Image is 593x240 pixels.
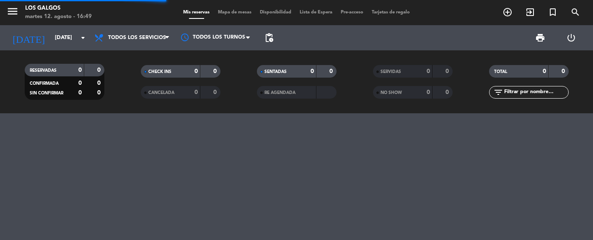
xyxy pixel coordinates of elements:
[6,5,19,18] i: menu
[570,7,580,17] i: search
[108,35,166,41] span: Todos los servicios
[194,68,198,74] strong: 0
[97,80,102,86] strong: 0
[381,91,402,95] span: NO SHOW
[97,67,102,73] strong: 0
[502,7,513,17] i: add_circle_outline
[30,81,59,86] span: CONFIRMADA
[566,33,576,43] i: power_settings_new
[214,10,256,15] span: Mapa de mesas
[78,90,82,96] strong: 0
[368,10,414,15] span: Tarjetas de regalo
[445,89,451,95] strong: 0
[494,70,507,74] span: TOTAL
[562,68,567,74] strong: 0
[427,89,430,95] strong: 0
[30,91,63,95] span: SIN CONFIRMAR
[148,70,171,74] span: CHECK INS
[427,68,430,74] strong: 0
[295,10,337,15] span: Lista de Espera
[213,89,218,95] strong: 0
[6,29,51,47] i: [DATE]
[311,68,314,74] strong: 0
[548,7,558,17] i: turned_in_not
[213,68,218,74] strong: 0
[194,89,198,95] strong: 0
[556,25,587,50] div: LOG OUT
[337,10,368,15] span: Pre-acceso
[329,68,334,74] strong: 0
[25,13,92,21] div: martes 12. agosto - 16:49
[97,90,102,96] strong: 0
[179,10,214,15] span: Mis reservas
[503,88,568,97] input: Filtrar por nombre...
[25,4,92,13] div: Los Galgos
[493,87,503,97] i: filter_list
[256,10,295,15] span: Disponibilidad
[78,67,82,73] strong: 0
[264,91,295,95] span: RE AGENDADA
[78,80,82,86] strong: 0
[148,91,174,95] span: CANCELADA
[381,70,401,74] span: SERVIDAS
[445,68,451,74] strong: 0
[535,33,545,43] span: print
[264,70,287,74] span: SENTADAS
[264,33,274,43] span: pending_actions
[6,5,19,21] button: menu
[78,33,88,43] i: arrow_drop_down
[30,68,57,73] span: RESERVADAS
[543,68,546,74] strong: 0
[525,7,535,17] i: exit_to_app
